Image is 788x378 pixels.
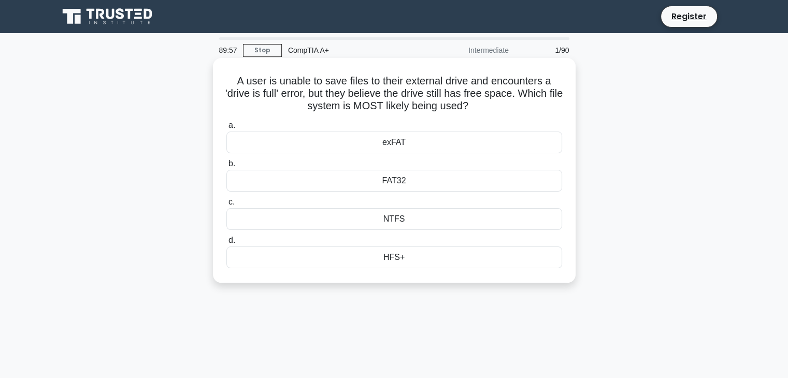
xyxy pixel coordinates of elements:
div: 89:57 [213,40,243,61]
div: CompTIA A+ [282,40,424,61]
span: c. [228,197,235,206]
div: FAT32 [226,170,562,192]
a: Register [665,8,713,24]
span: a. [228,121,235,129]
div: HFS+ [226,246,562,268]
div: 1/90 [515,40,576,61]
div: NTFS [226,208,562,230]
a: Stop [243,44,282,57]
div: exFAT [226,132,562,153]
span: d. [228,236,235,244]
div: Intermediate [424,40,515,61]
h5: A user is unable to save files to their external drive and encounters a 'drive is full' error, bu... [225,75,563,113]
span: b. [228,159,235,168]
